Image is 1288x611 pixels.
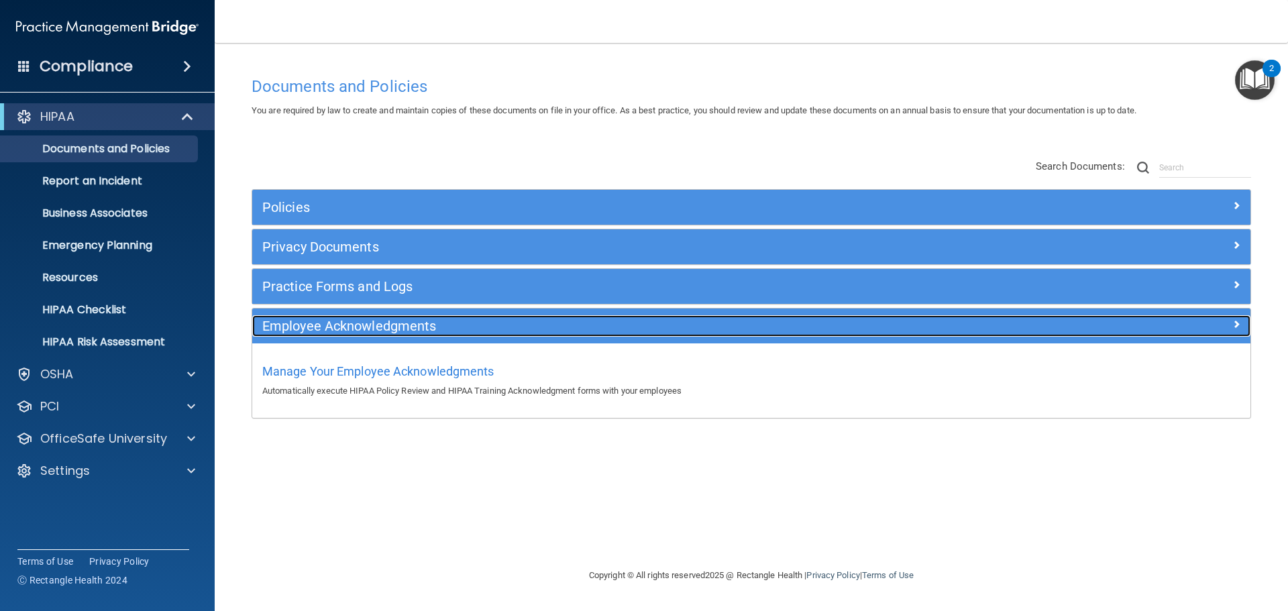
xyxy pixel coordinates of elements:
a: Privacy Policy [89,555,150,568]
a: OfficeSafe University [16,431,195,447]
p: HIPAA Checklist [9,303,192,317]
p: Report an Incident [9,174,192,188]
p: PCI [40,398,59,414]
div: 2 [1269,68,1274,86]
div: Copyright © All rights reserved 2025 @ Rectangle Health | | [506,554,996,597]
a: PCI [16,398,195,414]
a: Privacy Policy [806,570,859,580]
a: HIPAA [16,109,195,125]
p: HIPAA [40,109,74,125]
input: Search [1159,158,1251,178]
a: Terms of Use [862,570,914,580]
p: OfficeSafe University [40,431,167,447]
p: Settings [40,463,90,479]
p: Documents and Policies [9,142,192,156]
a: OSHA [16,366,195,382]
span: You are required by law to create and maintain copies of these documents on file in your office. ... [252,105,1136,115]
a: Settings [16,463,195,479]
h4: Documents and Policies [252,78,1251,95]
p: HIPAA Risk Assessment [9,335,192,349]
p: Automatically execute HIPAA Policy Review and HIPAA Training Acknowledgment forms with your emplo... [262,383,1240,399]
span: Manage Your Employee Acknowledgments [262,364,494,378]
h5: Policies [262,200,991,215]
h5: Privacy Documents [262,239,991,254]
a: Employee Acknowledgments [262,315,1240,337]
a: Practice Forms and Logs [262,276,1240,297]
h5: Employee Acknowledgments [262,319,991,333]
p: Emergency Planning [9,239,192,252]
a: Policies [262,197,1240,218]
img: PMB logo [16,14,199,41]
p: OSHA [40,366,74,382]
h4: Compliance [40,57,133,76]
a: Terms of Use [17,555,73,568]
span: Search Documents: [1036,160,1125,172]
h5: Practice Forms and Logs [262,279,991,294]
p: Business Associates [9,207,192,220]
a: Privacy Documents [262,236,1240,258]
button: Open Resource Center, 2 new notifications [1235,60,1275,100]
span: Ⓒ Rectangle Health 2024 [17,573,127,587]
img: ic-search.3b580494.png [1137,162,1149,174]
p: Resources [9,271,192,284]
a: Manage Your Employee Acknowledgments [262,368,494,378]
